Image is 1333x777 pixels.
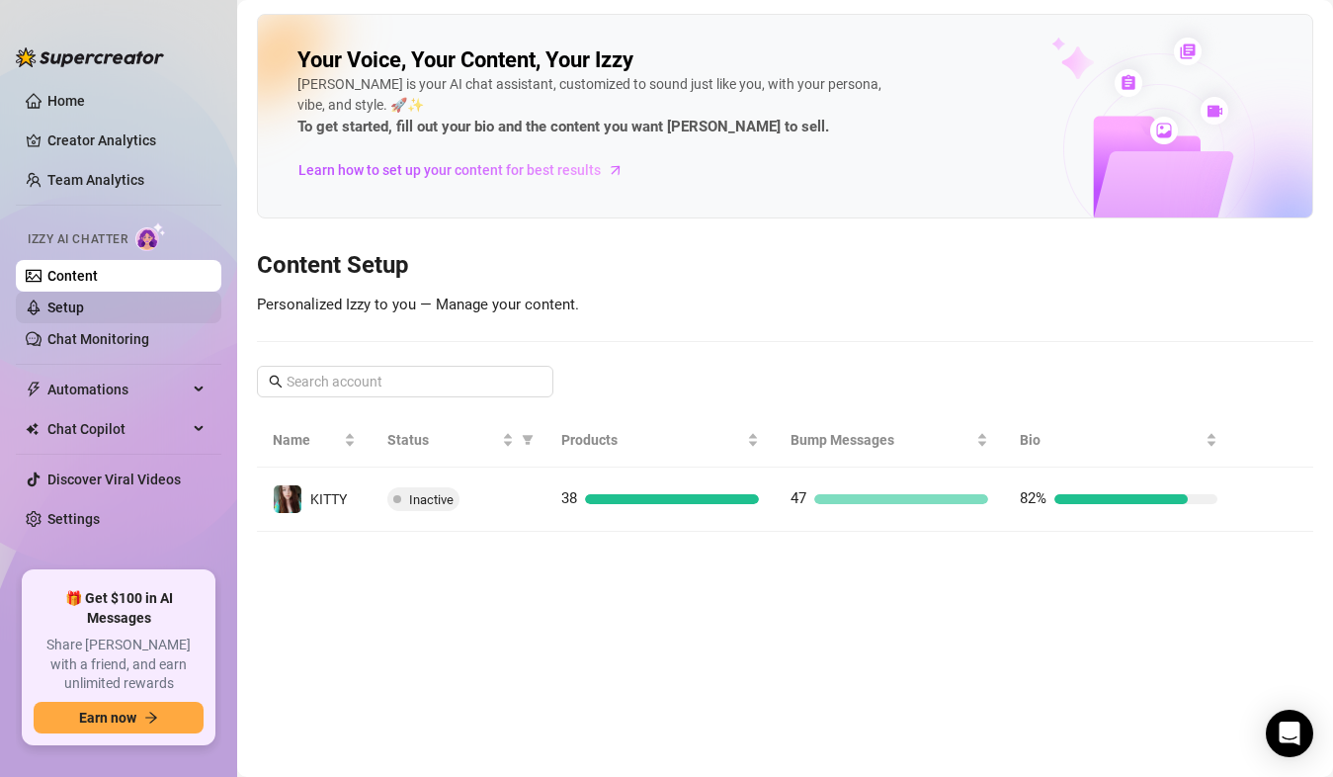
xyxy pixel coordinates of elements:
[47,300,84,315] a: Setup
[26,422,39,436] img: Chat Copilot
[16,47,164,67] img: logo-BBDzfeDw.svg
[561,429,743,451] span: Products
[1020,489,1046,507] span: 82%
[274,485,301,513] img: KITTY
[47,93,85,109] a: Home
[1020,429,1202,451] span: Bio
[47,472,181,487] a: Discover Viral Videos
[545,413,775,468] th: Products
[47,511,100,527] a: Settings
[135,222,166,251] img: AI Chatter
[606,160,625,180] span: arrow-right
[297,46,633,74] h2: Your Voice, Your Content, Your Izzy
[257,250,1313,282] h3: Content Setup
[1004,413,1233,468] th: Bio
[409,492,454,507] span: Inactive
[47,172,144,188] a: Team Analytics
[257,296,579,313] span: Personalized Izzy to you — Manage your content.
[791,429,972,451] span: Bump Messages
[518,425,538,455] span: filter
[1006,16,1312,217] img: ai-chatter-content-library-cLFOSyPT.png
[26,382,42,397] span: thunderbolt
[34,589,204,628] span: 🎁 Get $100 in AI Messages
[34,636,204,694] span: Share [PERSON_NAME] with a friend, and earn unlimited rewards
[791,489,806,507] span: 47
[297,154,638,186] a: Learn how to set up your content for best results
[144,711,158,725] span: arrow-right
[310,491,347,507] span: KITTY
[47,374,188,405] span: Automations
[47,125,206,156] a: Creator Analytics
[47,268,98,284] a: Content
[34,702,204,734] button: Earn nowarrow-right
[47,331,149,347] a: Chat Monitoring
[1266,710,1313,757] div: Open Intercom Messenger
[298,159,601,181] span: Learn how to set up your content for best results
[28,230,127,249] span: Izzy AI Chatter
[561,489,577,507] span: 38
[257,413,372,468] th: Name
[47,413,188,445] span: Chat Copilot
[273,429,340,451] span: Name
[79,710,136,726] span: Earn now
[522,434,534,446] span: filter
[287,371,526,392] input: Search account
[297,74,890,139] div: [PERSON_NAME] is your AI chat assistant, customized to sound just like you, with your persona, vi...
[387,429,498,451] span: Status
[269,375,283,388] span: search
[297,118,829,135] strong: To get started, fill out your bio and the content you want [PERSON_NAME] to sell.
[372,413,545,468] th: Status
[775,413,1004,468] th: Bump Messages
